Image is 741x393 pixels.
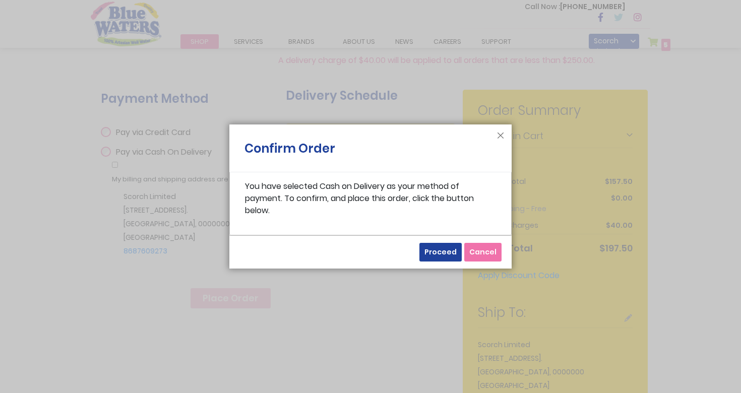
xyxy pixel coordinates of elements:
[245,180,496,217] p: You have selected Cash on Delivery as your method of payment. To confirm, and place this order, c...
[419,243,462,261] button: Proceed
[244,140,335,163] h1: Confirm Order
[469,247,497,257] span: Cancel
[424,247,457,257] span: Proceed
[464,243,502,261] button: Cancel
